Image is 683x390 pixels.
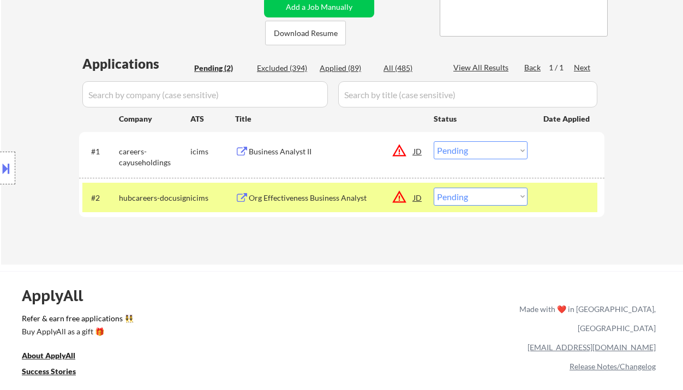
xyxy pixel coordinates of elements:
[249,146,414,157] div: Business Analyst II
[528,343,656,352] a: [EMAIL_ADDRESS][DOMAIN_NAME]
[265,21,346,45] button: Download Resume
[22,328,131,335] div: Buy ApplyAll as a gift 🎁
[392,189,407,205] button: warning_amber
[570,362,656,371] a: Release Notes/Changelog
[249,193,414,203] div: Org Effectiveness Business Analyst
[22,367,76,376] u: Success Stories
[22,351,75,360] u: About ApplyAll
[190,193,235,203] div: icims
[257,63,311,74] div: Excluded (394)
[22,315,291,326] a: Refer & earn free applications 👯‍♀️
[524,62,542,73] div: Back
[392,143,407,158] button: warning_amber
[22,366,91,380] a: Success Stories
[190,113,235,124] div: ATS
[338,81,597,107] input: Search by title (case sensitive)
[412,188,423,207] div: JD
[384,63,438,74] div: All (485)
[543,113,591,124] div: Date Applied
[194,63,249,74] div: Pending (2)
[22,350,91,364] a: About ApplyAll
[515,299,656,338] div: Made with ❤️ in [GEOGRAPHIC_DATA], [GEOGRAPHIC_DATA]
[22,326,131,340] a: Buy ApplyAll as a gift 🎁
[434,109,528,128] div: Status
[235,113,423,124] div: Title
[574,62,591,73] div: Next
[22,286,95,305] div: ApplyAll
[82,57,190,70] div: Applications
[549,62,574,73] div: 1 / 1
[453,62,512,73] div: View All Results
[82,81,328,107] input: Search by company (case sensitive)
[412,141,423,161] div: JD
[190,146,235,157] div: icims
[320,63,374,74] div: Applied (89)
